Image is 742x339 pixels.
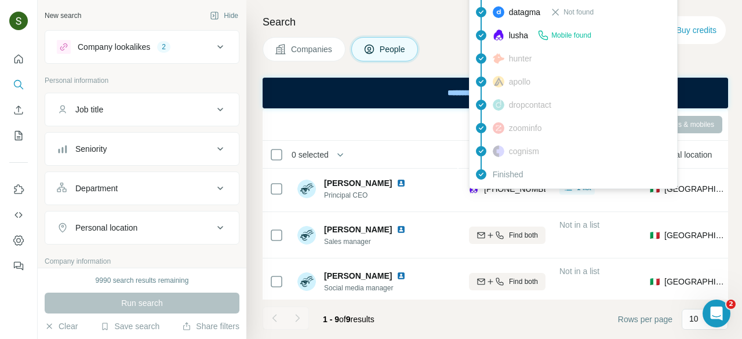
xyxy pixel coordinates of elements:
span: [PERSON_NAME] [324,224,392,235]
button: Company lookalikes2 [45,33,239,61]
p: 10 [689,313,699,325]
span: Personal location [650,149,712,161]
span: [PHONE_NUMBER] [484,184,557,194]
span: 1 - 9 [323,315,339,324]
button: Feedback [9,256,28,276]
span: [PERSON_NAME] [324,177,392,189]
div: Seniority [75,143,107,155]
span: 0 selected [292,149,329,161]
img: Avatar [297,226,316,245]
iframe: Banner [263,78,728,108]
button: Dashboard [9,230,28,251]
span: 2 [726,300,736,309]
img: provider apollo logo [493,76,504,88]
span: 🇮🇹 [650,229,660,241]
img: provider dropcontact logo [493,99,504,111]
span: Principal CEO [324,190,410,201]
img: provider hunter logo [493,53,504,64]
span: Mobile found [551,30,591,41]
img: provider cognism logo [493,145,504,157]
span: People [380,43,406,55]
span: dropcontact [509,99,551,111]
img: LinkedIn logo [397,178,406,188]
img: provider datagma logo [493,6,504,18]
img: LinkedIn logo [397,271,406,280]
span: 🇮🇹 [650,276,660,287]
iframe: Intercom live chat [703,300,730,327]
div: New search [45,10,81,21]
span: results [323,315,374,324]
span: zoominfo [509,122,542,134]
img: LinkedIn logo [397,225,406,234]
button: Hide [202,7,246,24]
span: hunter [509,53,532,64]
span: Sales manager [324,236,410,247]
span: Not in a list [559,220,599,229]
span: Finished [493,169,523,180]
span: Not found [563,7,594,17]
img: Avatar [297,272,316,291]
button: My lists [9,125,28,146]
p: Personal information [45,75,239,86]
button: Clear [45,320,78,332]
span: cognism [509,145,539,157]
button: Job title [45,96,239,123]
button: Use Surfe on LinkedIn [9,179,28,200]
span: of [339,315,346,324]
button: Find both [469,273,545,290]
img: Avatar [297,180,316,198]
button: Search [9,74,28,95]
span: Social media manager [324,283,410,293]
span: [GEOGRAPHIC_DATA] [664,183,726,195]
span: Companies [291,43,333,55]
span: 9 [346,315,351,324]
span: datagma [509,6,540,18]
span: Find both [509,230,538,240]
button: Buy credits [663,22,716,38]
div: Company lookalikes [78,41,150,53]
button: Save search [100,320,159,332]
p: Company information [45,256,239,267]
button: Enrich CSV [9,100,28,121]
img: Avatar [9,12,28,30]
button: Find both [469,227,545,244]
div: Department [75,183,118,194]
span: lusha [509,30,528,41]
span: apollo [509,76,530,88]
span: [GEOGRAPHIC_DATA] [664,276,726,287]
button: Personal location [45,214,239,242]
button: Quick start [9,49,28,70]
div: 2 [157,42,170,52]
span: Not in a list [559,267,599,276]
div: Job title [75,104,103,115]
span: Rows per page [618,314,672,325]
button: Department [45,174,239,202]
div: 9990 search results remaining [96,275,189,286]
img: provider zoominfo logo [493,122,504,134]
button: Seniority [45,135,239,163]
button: Share filters [182,320,239,332]
img: provider lusha logo [493,30,504,41]
span: [GEOGRAPHIC_DATA] [664,229,726,241]
h4: Search [263,14,728,30]
button: Use Surfe API [9,205,28,225]
span: Find both [509,276,538,287]
span: [PERSON_NAME] [324,270,392,282]
div: Personal location [75,222,137,234]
